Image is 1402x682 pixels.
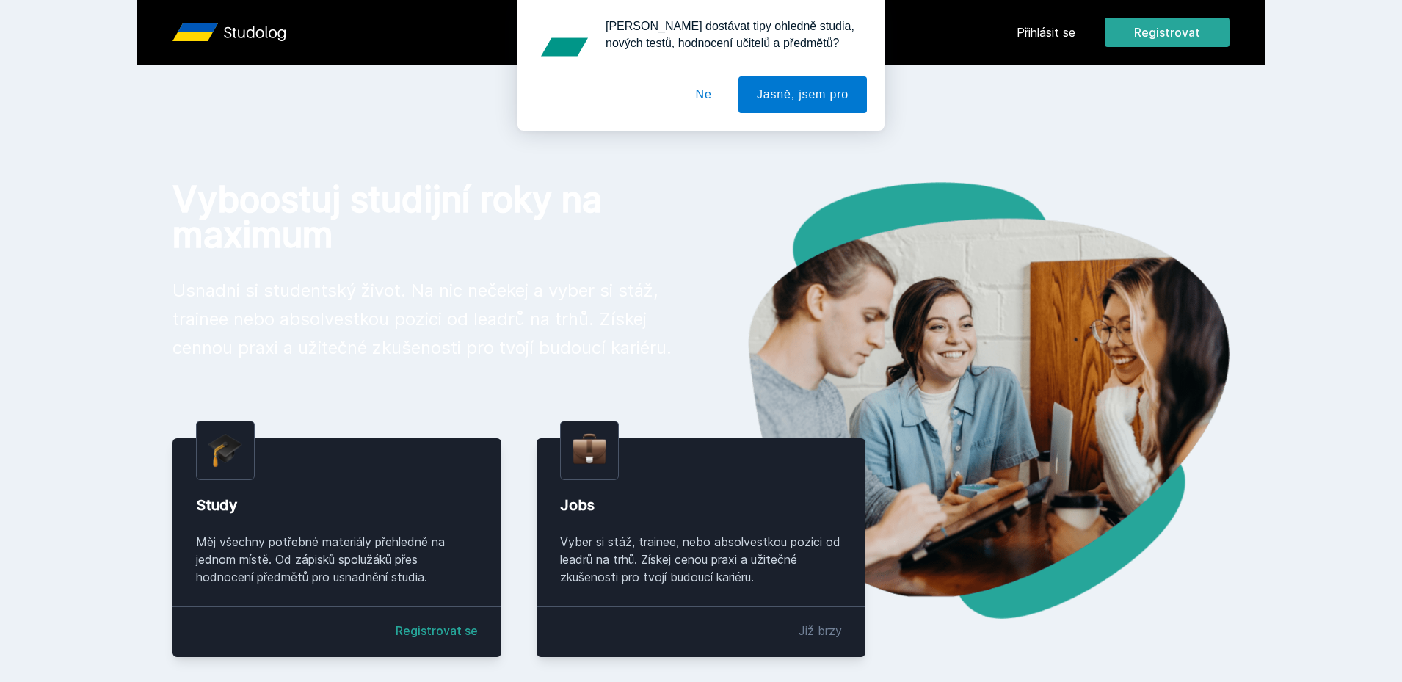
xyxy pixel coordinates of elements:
[196,533,478,586] div: Měj všechny potřebné materiály přehledně na jednom místě. Od zápisků spolužáků přes hodnocení pře...
[594,18,867,51] div: [PERSON_NAME] dostávat tipy ohledně studia, nových testů, hodnocení učitelů a předmětů?
[560,533,842,586] div: Vyber si stáž, trainee, nebo absolvestkou pozici od leadrů na trhů. Získej cenou praxi a užitečné...
[799,622,842,639] div: Již brzy
[396,622,478,639] a: Registrovat se
[172,276,678,362] p: Usnadni si studentský život. Na nic nečekej a vyber si stáž, trainee nebo absolvestkou pozici od ...
[738,76,867,113] button: Jasně, jsem pro
[196,495,478,515] div: Study
[535,18,594,76] img: notification icon
[701,182,1230,619] img: hero.png
[172,182,678,253] h1: Vyboostuj studijní roky na maximum
[678,76,730,113] button: Ne
[560,495,842,515] div: Jobs
[573,430,606,468] img: briefcase.png
[208,433,242,468] img: graduation-cap.png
